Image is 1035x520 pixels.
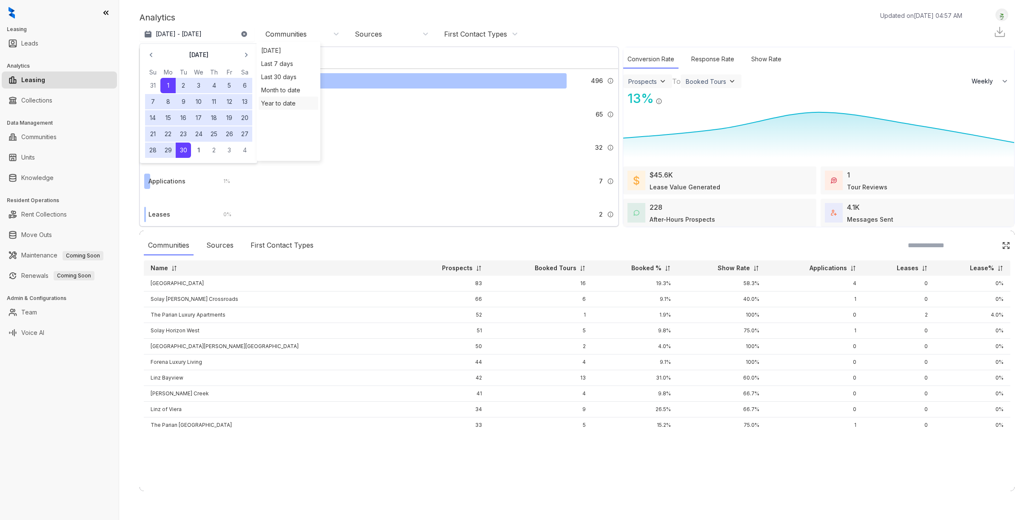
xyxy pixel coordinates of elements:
[7,62,119,70] h3: Analytics
[2,304,117,321] li: Team
[160,126,176,142] button: 22
[151,264,168,272] p: Name
[766,291,863,307] td: 1
[403,417,489,433] td: 33
[599,210,603,219] span: 2
[259,83,318,97] div: Month to date
[145,68,160,77] th: Sunday
[7,197,119,204] h3: Resident Operations
[766,307,863,323] td: 0
[863,354,935,370] td: 0
[766,370,863,386] td: 0
[160,78,176,93] button: 1
[847,215,893,224] div: Messages Sent
[935,276,1010,291] td: 0%
[897,264,918,272] p: Leases
[607,211,614,218] img: Info
[489,402,593,417] td: 9
[144,402,403,417] td: Linz of Viera
[222,143,237,158] button: 3
[444,29,507,39] div: First Contact Types
[7,119,119,127] h3: Data Management
[2,149,117,166] li: Units
[2,169,117,186] li: Knowledge
[2,92,117,109] li: Collections
[144,370,403,386] td: Linz Bayview
[766,354,863,370] td: 0
[21,169,54,186] a: Knowledge
[145,78,160,93] button: 31
[145,110,160,126] button: 14
[144,339,403,354] td: [GEOGRAPHIC_DATA][PERSON_NAME][GEOGRAPHIC_DATA]
[442,264,473,272] p: Prospects
[148,210,170,219] div: Leases
[160,110,176,126] button: 15
[403,402,489,417] td: 34
[628,78,657,85] div: Prospects
[623,89,654,108] div: 13 %
[678,402,766,417] td: 66.7%
[21,71,45,89] a: Leasing
[633,175,639,186] img: LeaseValue
[191,94,206,109] button: 10
[156,30,202,38] p: [DATE] - [DATE]
[935,323,1010,339] td: 0%
[2,129,117,146] li: Communities
[831,210,837,216] img: TotalFum
[237,68,252,77] th: Saturday
[489,386,593,402] td: 4
[753,265,759,271] img: sorting
[489,307,593,323] td: 1
[206,143,222,158] button: 2
[935,386,1010,402] td: 0%
[489,417,593,433] td: 5
[593,370,678,386] td: 31.0%
[144,307,403,323] td: The Parian Luxury Apartments
[535,264,576,272] p: Booked Tours
[593,307,678,323] td: 1.9%
[863,402,935,417] td: 0
[766,402,863,417] td: 0
[191,126,206,142] button: 24
[237,110,252,126] button: 20
[678,276,766,291] td: 58.3%
[145,126,160,142] button: 21
[144,386,403,402] td: [PERSON_NAME] Creek
[7,26,119,33] h3: Leasing
[144,417,403,433] td: The Parian [GEOGRAPHIC_DATA]
[863,291,935,307] td: 0
[489,323,593,339] td: 5
[650,170,673,180] div: $45.6K
[766,339,863,354] td: 0
[215,210,231,219] div: 0 %
[863,339,935,354] td: 0
[678,339,766,354] td: 100%
[144,354,403,370] td: Forena Luxury Living
[607,111,614,118] img: Info
[996,11,1008,20] img: UserAvatar
[678,386,766,402] td: 66.7%
[935,354,1010,370] td: 0%
[935,307,1010,323] td: 4.0%
[935,417,1010,433] td: 0%
[631,264,661,272] p: Booked %
[766,386,863,402] td: 0
[880,11,962,20] p: Updated on [DATE] 04:57 AM
[831,177,837,183] img: TourReviews
[476,265,482,271] img: sorting
[403,291,489,307] td: 66
[863,386,935,402] td: 0
[176,110,191,126] button: 16
[144,291,403,307] td: Solay [PERSON_NAME] Crossroads
[21,35,38,52] a: Leads
[863,417,935,433] td: 0
[633,210,639,216] img: AfterHoursConversations
[970,264,994,272] p: Lease%
[607,144,614,151] img: Info
[21,149,35,166] a: Units
[2,324,117,341] li: Voice AI
[650,183,720,191] div: Lease Value Generated
[678,291,766,307] td: 40.0%
[489,339,593,354] td: 2
[63,251,103,260] span: Coming Soon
